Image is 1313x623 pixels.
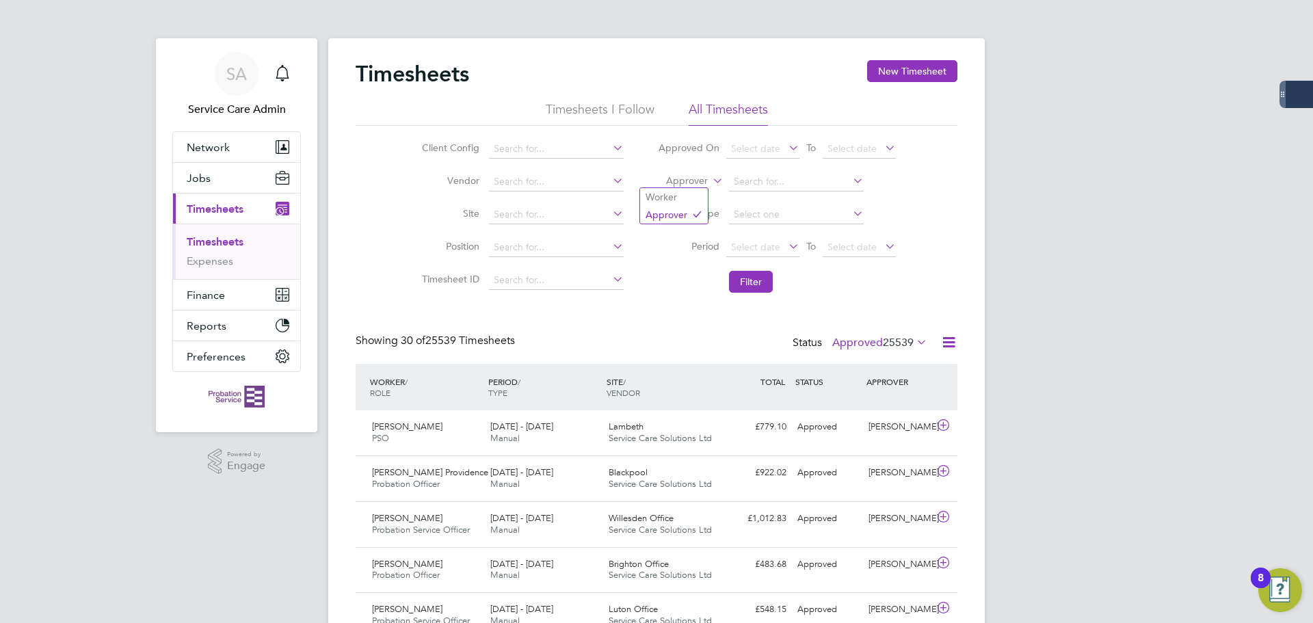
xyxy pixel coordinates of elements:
button: New Timesheet [867,60,957,82]
li: Timesheets I Follow [546,101,654,126]
div: £779.10 [721,416,792,438]
button: Filter [729,271,773,293]
button: Jobs [173,163,300,193]
span: Willesden Office [609,512,674,524]
span: Manual [490,432,520,444]
div: Approved [792,598,863,621]
li: Approver [640,206,708,224]
div: Approved [792,507,863,530]
div: £922.02 [721,462,792,484]
span: [DATE] - [DATE] [490,603,553,615]
span: [PERSON_NAME] Providence [372,466,488,478]
div: Approved [792,462,863,484]
span: [PERSON_NAME] [372,421,442,432]
div: [PERSON_NAME] [863,507,934,530]
a: Powered byEngage [208,449,266,475]
span: [PERSON_NAME] [372,512,442,524]
div: £1,012.83 [721,507,792,530]
span: [DATE] - [DATE] [490,558,553,570]
span: Service Care Solutions Ltd [609,569,712,581]
span: Select date [827,241,877,253]
span: Engage [227,460,265,472]
li: Worker [640,188,708,206]
div: Approved [792,553,863,576]
label: Timesheet ID [418,273,479,285]
span: To [802,139,820,157]
div: SITE [603,369,721,405]
img: probationservice-logo-retina.png [209,386,264,408]
a: Go to home page [172,386,301,408]
span: Service Care Solutions Ltd [609,432,712,444]
span: Blackpool [609,466,648,478]
div: Timesheets [173,224,300,279]
span: [DATE] - [DATE] [490,466,553,478]
span: Probation Service Officer [372,524,470,535]
span: Network [187,141,230,154]
span: Reports [187,319,226,332]
span: To [802,237,820,255]
span: [PERSON_NAME] [372,558,442,570]
label: Site [418,207,479,220]
button: Timesheets [173,194,300,224]
div: 8 [1258,578,1264,596]
input: Search for... [489,172,624,191]
span: [DATE] - [DATE] [490,421,553,432]
label: Vendor [418,174,479,187]
span: Probation Officer [372,478,440,490]
span: / [623,376,626,387]
span: TYPE [488,387,507,398]
input: Search for... [489,140,624,159]
span: Powered by [227,449,265,460]
span: Finance [187,289,225,302]
button: Reports [173,310,300,341]
span: Service Care Solutions Ltd [609,478,712,490]
span: / [518,376,520,387]
input: Search for... [729,172,864,191]
span: SA [226,65,247,83]
input: Search for... [489,271,624,290]
li: All Timesheets [689,101,768,126]
span: [PERSON_NAME] [372,603,442,615]
div: STATUS [792,369,863,394]
span: Select date [731,241,780,253]
span: Timesheets [187,202,243,215]
label: Approved [832,336,927,349]
div: PERIOD [485,369,603,405]
button: Finance [173,280,300,310]
input: Select one [729,205,864,224]
span: 25539 Timesheets [401,334,515,347]
span: Service Care Solutions Ltd [609,524,712,535]
div: WORKER [367,369,485,405]
span: TOTAL [760,376,785,387]
span: Service Care Admin [172,101,301,118]
span: [DATE] - [DATE] [490,512,553,524]
span: Manual [490,569,520,581]
span: Manual [490,524,520,535]
span: Select date [827,142,877,155]
button: Preferences [173,341,300,371]
div: [PERSON_NAME] [863,462,934,484]
label: Position [418,240,479,252]
a: Expenses [187,254,233,267]
input: Search for... [489,205,624,224]
a: SAService Care Admin [172,52,301,118]
span: Probation Officer [372,569,440,581]
input: Search for... [489,238,624,257]
div: [PERSON_NAME] [863,598,934,621]
span: Jobs [187,172,211,185]
label: Period [658,240,719,252]
span: Lambeth [609,421,644,432]
label: Client Config [418,142,479,154]
div: £483.68 [721,553,792,576]
div: Status [793,334,930,353]
span: Manual [490,478,520,490]
a: Timesheets [187,235,243,248]
span: Select date [731,142,780,155]
span: ROLE [370,387,390,398]
span: PSO [372,432,389,444]
span: Brighton Office [609,558,669,570]
span: Preferences [187,350,246,363]
div: Showing [356,334,518,348]
div: £548.15 [721,598,792,621]
div: APPROVER [863,369,934,394]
